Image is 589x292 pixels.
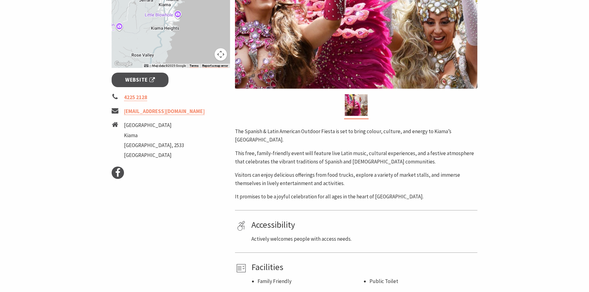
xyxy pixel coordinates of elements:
a: Website [112,73,169,87]
button: Map camera controls [215,48,227,61]
li: [GEOGRAPHIC_DATA] [124,151,184,159]
p: Visitors can enjoy delicious offerings from food trucks, explore a variety of market stalls, and ... [235,171,477,188]
p: It promises to be a joyful celebration for all ages in the heart of [GEOGRAPHIC_DATA]. [235,193,477,201]
a: Open this area in Google Maps (opens a new window) [113,60,134,68]
a: Terms (opens in new tab) [190,64,198,68]
li: [GEOGRAPHIC_DATA], 2533 [124,141,184,150]
button: Keyboard shortcuts [144,64,148,68]
li: Kiama [124,131,184,140]
li: Family Friendly [258,277,363,286]
p: Actively welcomes people with access needs. [251,235,475,243]
a: 4225 2128 [124,94,147,101]
li: [GEOGRAPHIC_DATA] [124,121,184,129]
h4: Facilities [251,262,475,273]
span: Map data ©2025 Google [152,64,186,67]
img: Dancers in jewelled pink and silver costumes with feathers, holding their hands up while smiling [345,94,368,116]
a: [EMAIL_ADDRESS][DOMAIN_NAME] [124,108,205,115]
p: The Spanish & Latin American Outdoor Fiesta is set to bring colour, culture, and energy to Kiama’... [235,127,477,144]
li: Public Toilet [369,277,475,286]
img: Google [113,60,134,68]
span: Website [125,76,155,84]
a: Report a map error [202,64,228,68]
p: This free, family-friendly event will feature live Latin music, cultural experiences, and a festi... [235,149,477,166]
h4: Accessibility [251,220,475,230]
